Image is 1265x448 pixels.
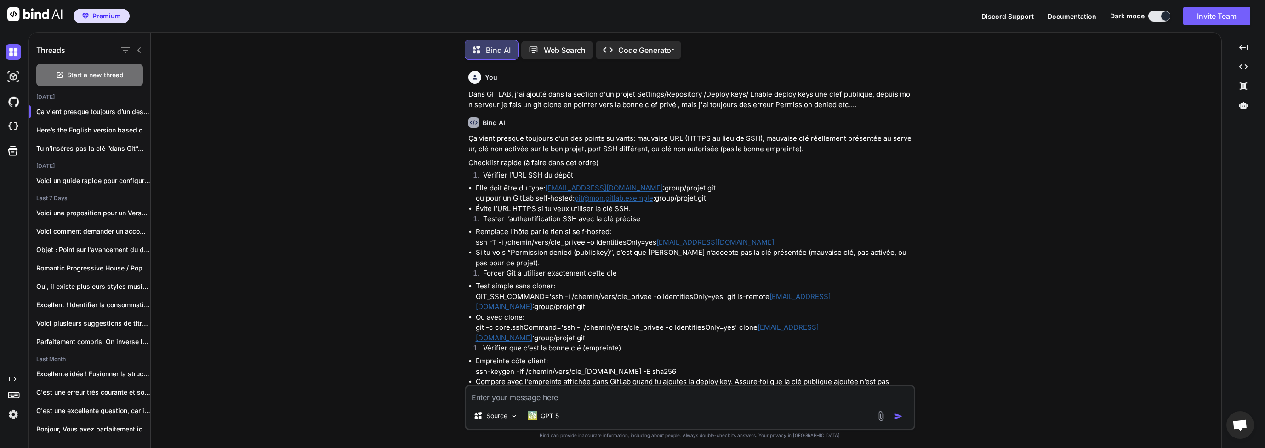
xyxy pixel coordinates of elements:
[67,70,124,80] span: Start a new thread
[36,144,150,153] p: Tu n’insères pas la clé “dans Git”...
[528,411,537,420] img: GPT 5
[476,183,913,204] li: Elle doit être du type: :group/projet.git ou pour un GitLab self‑hosted: :group/projet.git
[476,356,913,377] li: Empreinte côté client: ssh-keygen -lf /chemin/vers/cle_[DOMAIN_NAME] -E sha256
[486,45,511,56] p: Bind AI
[36,227,150,236] p: Voici comment demander un accompagnement par un...
[92,11,121,21] span: Premium
[468,133,913,154] p: Ça vient presque toujours d’un des points suivants: mauvaise URL (HTTPS au lieu de SSH), mauvaise...
[29,93,150,101] h2: [DATE]
[981,11,1034,21] button: Discord Support
[6,44,21,60] img: darkChat
[36,369,150,379] p: Excellente idée ! Fusionner la structure hypnotique...
[510,412,518,420] img: Pick Models
[36,406,150,415] p: C'est une excellente question, car il n'existe...
[1183,7,1250,25] button: Invite Team
[82,13,89,19] img: premium
[36,126,150,135] p: Here’s the English version based on your...
[36,425,150,434] p: Bonjour, Vous avez parfaitement identifié le problème...
[476,343,913,356] li: Vérifier que c’est la bonne clé (empreinte)
[36,388,150,397] p: C'est une erreur très courante et souvent...
[476,214,913,227] li: Tester l’authentification SSH avec la clé précise
[476,281,913,312] li: Test simple sans cloner: GIT_SSH_COMMAND='ssh -i /chemin/vers/cle_privee -o IdentitiesOnly=yes' g...
[7,7,63,21] img: Bind AI
[483,118,505,127] h6: Bind AI
[6,119,21,134] img: cloudideIcon
[36,208,150,218] p: Voici une proposition pour un Verse 2:...
[6,407,21,422] img: settings
[74,9,130,23] button: premiumPremium
[476,204,913,214] li: Évite l’URL HTTPS si tu veux utiliser la clé SSH.
[36,176,150,185] p: Voici un guide rapide pour configurer nfsd...
[36,264,150,273] p: Romantic Progressive House / Pop Dance (soft...
[6,69,21,85] img: darkAi-studio
[29,162,150,170] h2: [DATE]
[476,247,913,268] li: Si tu vois “Permission denied (publickey)”, c’est que [PERSON_NAME] n’accepte pas la clé présenté...
[476,377,913,397] li: Compare avec l’empreinte affichée dans GitLab quand tu ajoutes la deploy key. Assure‑toi que la c...
[29,356,150,363] h2: Last Month
[36,337,150,346] p: Parfaitement compris. On inverse la recette :...
[36,45,65,56] h1: Threads
[29,195,150,202] h2: Last 7 Days
[541,411,559,420] p: GPT 5
[1048,11,1096,21] button: Documentation
[476,323,819,342] a: [EMAIL_ADDRESS][DOMAIN_NAME]
[36,319,150,328] p: Voici plusieurs suggestions de titres basées sur...
[894,412,903,421] img: icon
[36,300,150,310] p: Excellent ! Identifier la consommation par thread...
[1048,12,1096,20] span: Documentation
[575,194,653,202] a: git@mon.gitlab.exemple
[36,107,150,116] p: Ça vient presque toujours d’un des point...
[486,411,507,420] p: Source
[468,158,913,168] p: Checklist rapide (à faire dans cet ordre)
[656,238,774,247] a: [EMAIL_ADDRESS][DOMAIN_NAME]
[1226,411,1254,439] div: Ouvrir le chat
[36,282,150,291] p: Oui, il existe plusieurs styles musicaux "
[485,73,497,82] h6: You
[465,432,915,439] p: Bind can provide inaccurate information, including about people. Always double-check its answers....
[981,12,1034,20] span: Discord Support
[476,268,913,281] li: Forcer Git à utiliser exactement cette clé
[468,89,913,110] p: Dans GITLAB, j'ai ajouté dans la section d'un projet Settings/Repository /Deploy keys/ Enable dep...
[544,45,586,56] p: Web Search
[1110,11,1145,21] span: Dark mode
[476,312,913,344] li: Ou avec clone: git -c core.sshCommand='ssh -i /chemin/vers/cle_privee -o IdentitiesOnly=yes' clon...
[545,184,663,192] a: [EMAIL_ADDRESS][DOMAIN_NAME]
[476,227,913,247] li: Remplace l’hôte par le tien si self‑hosted: ssh -T -i /chemin/vers/cle_privee -o IdentitiesOnly=yes
[876,411,886,421] img: attachment
[36,245,150,254] p: Objet : Point sur l’avancement du dossier...
[618,45,674,56] p: Code Generator
[476,170,913,183] li: Vérifier l’URL SSH du dépôt
[6,94,21,109] img: githubDark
